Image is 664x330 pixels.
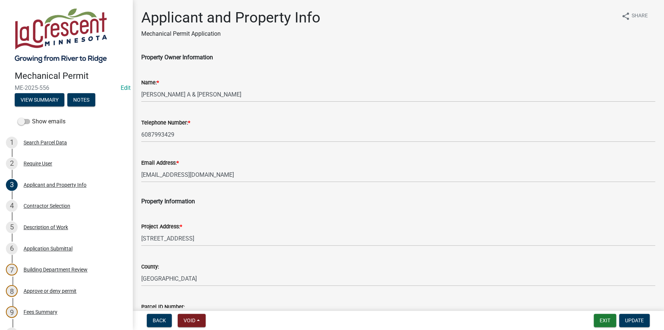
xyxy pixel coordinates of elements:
[621,12,630,21] i: share
[15,97,64,103] wm-modal-confirm: Summary
[147,314,172,327] button: Back
[24,246,72,251] div: Application Submittal
[15,93,64,106] button: View Summary
[15,84,118,91] span: ME-2025-556
[615,9,654,23] button: shareShare
[67,97,95,103] wm-modal-confirm: Notes
[24,309,57,315] div: Fees Summary
[24,161,52,166] div: Require User
[67,93,95,106] button: Notes
[141,224,182,229] label: Project Address:
[6,243,18,254] div: 6
[141,29,320,38] p: Mechanical Permit Application
[24,140,67,145] div: Search Parcel Data
[625,317,644,323] span: Update
[121,84,131,91] a: Edit
[141,80,159,85] label: Name:
[141,120,190,126] label: Telephone Number:
[6,221,18,233] div: 5
[141,9,320,27] h1: Applicant and Property Info
[6,264,18,275] div: 7
[141,264,159,270] label: County:
[6,158,18,169] div: 2
[184,317,195,323] span: Void
[141,161,179,166] label: Email Address:
[6,306,18,318] div: 9
[15,8,107,63] img: City of La Crescent, Minnesota
[24,288,77,294] div: Approve or deny permit
[24,225,68,230] div: Description of Work
[15,71,127,81] h4: Mechanical Permit
[6,200,18,212] div: 4
[594,314,616,327] button: Exit
[6,285,18,297] div: 8
[619,314,650,327] button: Update
[24,203,70,208] div: Contractor Selection
[6,179,18,191] div: 3
[178,314,206,327] button: Void
[141,54,213,61] span: Property Owner Information
[153,317,166,323] span: Back
[24,267,88,272] div: Building Department Review
[6,137,18,148] div: 1
[18,117,65,126] label: Show emails
[141,198,195,205] span: Property Information
[121,84,131,91] wm-modal-confirm: Edit Application Number
[141,305,185,310] label: Parcel ID Number:
[632,12,648,21] span: Share
[24,182,86,187] div: Applicant and Property Info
